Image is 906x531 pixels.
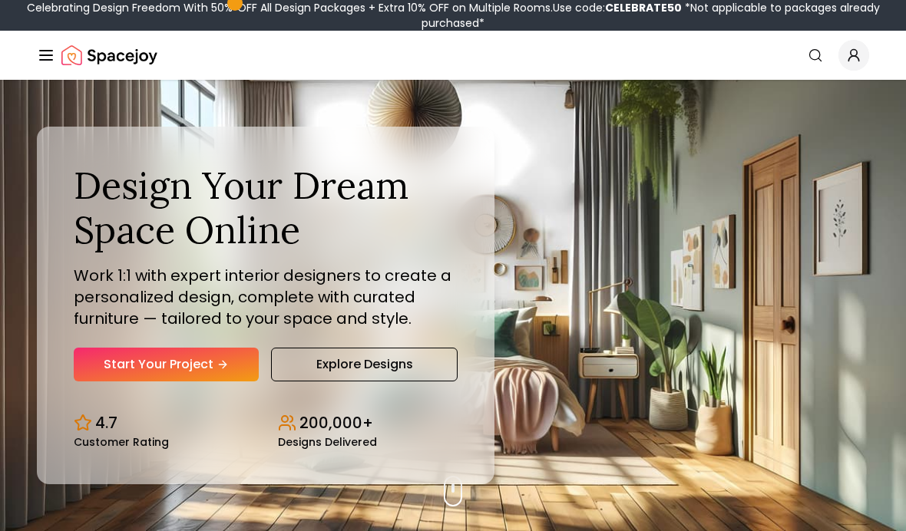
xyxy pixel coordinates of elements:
p: 4.7 [95,412,117,434]
p: Work 1:1 with expert interior designers to create a personalized design, complete with curated fu... [74,265,458,329]
small: Designs Delivered [278,437,377,447]
div: Design stats [74,400,458,447]
a: Explore Designs [271,348,458,381]
small: Customer Rating [74,437,169,447]
a: Start Your Project [74,348,259,381]
p: 200,000+ [299,412,373,434]
h1: Design Your Dream Space Online [74,163,458,252]
nav: Global [37,31,869,80]
a: Spacejoy [61,40,157,71]
img: Spacejoy Logo [61,40,157,71]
